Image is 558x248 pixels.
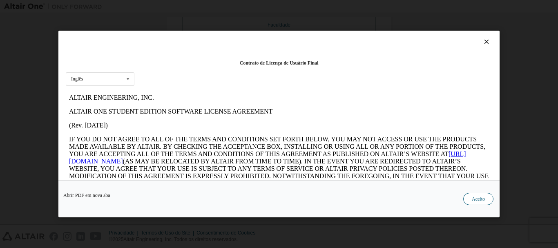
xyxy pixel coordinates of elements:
a: Abrir PDF em nova aba [63,193,110,198]
button: Aceito [463,193,493,205]
font: Abrir PDF em nova aba [63,192,110,198]
p: ALTAIR ONE STUDENT EDITION SOFTWARE LICENSE AGREEMENT [3,17,423,25]
p: ALTAIR ENGINEERING, INC. [3,3,423,11]
font: Aceito [472,196,485,202]
p: (Rev. [DATE]) [3,31,423,38]
font: Inglês [71,76,83,82]
font: Contrato de Licença de Usuário Final [240,60,319,66]
p: This Altair One Student Edition Software License Agreement (“Agreement”) is between Altair Engine... [3,110,423,140]
a: [URL][DOMAIN_NAME] [3,60,400,74]
p: IF YOU DO NOT AGREE TO ALL OF THE TERMS AND CONDITIONS SET FORTH BELOW, YOU MAY NOT ACCESS OR USE... [3,45,423,104]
